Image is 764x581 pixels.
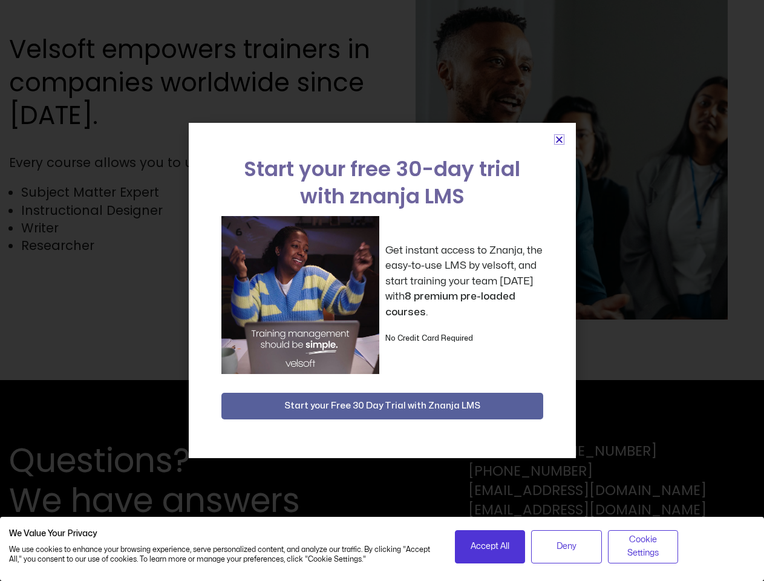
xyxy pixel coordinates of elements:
a: Close [555,135,564,144]
span: Start your Free 30 Day Trial with Znanja LMS [284,399,480,413]
p: We use cookies to enhance your browsing experience, serve personalized content, and analyze our t... [9,544,437,565]
h2: We Value Your Privacy [9,528,437,539]
p: Get instant access to Znanja, the easy-to-use LMS by velsoft, and start training your team [DATE]... [385,243,543,320]
img: a woman sitting at her laptop dancing [221,216,379,374]
span: Cookie Settings [616,533,671,560]
button: Deny all cookies [531,530,602,563]
button: Adjust cookie preferences [608,530,679,563]
strong: 8 premium pre-loaded courses [385,291,515,317]
span: Accept All [471,540,509,553]
button: Accept all cookies [455,530,526,563]
h2: Start your free 30-day trial with znanja LMS [221,156,543,210]
span: Deny [557,540,576,553]
button: Start your Free 30 Day Trial with Znanja LMS [221,393,543,419]
strong: No Credit Card Required [385,335,473,342]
